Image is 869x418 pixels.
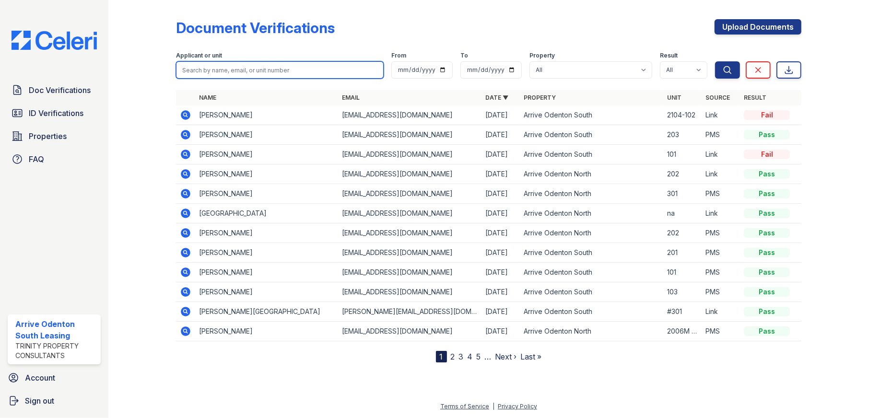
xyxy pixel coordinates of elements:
[521,352,542,361] a: Last »
[744,209,790,218] div: Pass
[436,351,447,362] div: 1
[4,391,105,410] button: Sign out
[702,282,740,302] td: PMS
[520,125,663,145] td: Arrive Odenton South
[485,94,508,101] a: Date ▼
[195,243,339,263] td: [PERSON_NAME]
[715,19,801,35] a: Upload Documents
[744,287,790,297] div: Pass
[520,322,663,341] td: Arrive Odenton North
[520,145,663,164] td: Arrive Odenton South
[29,153,44,165] span: FAQ
[663,263,702,282] td: 101
[702,243,740,263] td: PMS
[477,352,481,361] a: 5
[195,125,339,145] td: [PERSON_NAME]
[481,105,520,125] td: [DATE]
[339,145,482,164] td: [EMAIL_ADDRESS][DOMAIN_NAME]
[8,150,101,169] a: FAQ
[8,127,101,146] a: Properties
[195,164,339,184] td: [PERSON_NAME]
[520,105,663,125] td: Arrive Odenton South
[468,352,473,361] a: 4
[29,130,67,142] span: Properties
[342,94,360,101] a: Email
[481,223,520,243] td: [DATE]
[195,204,339,223] td: [GEOGRAPHIC_DATA]
[339,184,482,204] td: [EMAIL_ADDRESS][DOMAIN_NAME]
[702,184,740,204] td: PMS
[520,223,663,243] td: Arrive Odenton North
[663,322,702,341] td: 2006M #304
[524,94,556,101] a: Property
[663,184,702,204] td: 301
[25,395,54,406] span: Sign out
[176,19,335,36] div: Document Verifications
[339,223,482,243] td: [EMAIL_ADDRESS][DOMAIN_NAME]
[663,282,702,302] td: 103
[663,145,702,164] td: 101
[195,282,339,302] td: [PERSON_NAME]
[520,164,663,184] td: Arrive Odenton North
[744,94,766,101] a: Result
[744,150,790,159] div: Fail
[195,105,339,125] td: [PERSON_NAME]
[485,351,492,362] span: …
[4,368,105,387] a: Account
[176,52,222,59] label: Applicant or unit
[199,94,216,101] a: Name
[744,228,790,238] div: Pass
[339,243,482,263] td: [EMAIL_ADDRESS][DOMAIN_NAME]
[663,302,702,322] td: #301
[195,322,339,341] td: [PERSON_NAME]
[702,164,740,184] td: Link
[481,282,520,302] td: [DATE]
[195,302,339,322] td: [PERSON_NAME][GEOGRAPHIC_DATA]
[660,52,678,59] label: Result
[702,125,740,145] td: PMS
[520,282,663,302] td: Arrive Odenton South
[702,204,740,223] td: Link
[339,263,482,282] td: [EMAIL_ADDRESS][DOMAIN_NAME]
[339,282,482,302] td: [EMAIL_ADDRESS][DOMAIN_NAME]
[702,145,740,164] td: Link
[520,302,663,322] td: Arrive Odenton South
[705,94,730,101] a: Source
[663,243,702,263] td: 201
[663,164,702,184] td: 202
[663,105,702,125] td: 2104-102
[744,248,790,257] div: Pass
[481,243,520,263] td: [DATE]
[744,326,790,336] div: Pass
[481,302,520,322] td: [DATE]
[702,223,740,243] td: PMS
[663,125,702,145] td: 203
[339,125,482,145] td: [EMAIL_ADDRESS][DOMAIN_NAME]
[481,184,520,204] td: [DATE]
[4,31,105,50] img: CE_Logo_Blue-a8612792a0a2168367f1c8372b55b34899dd931a85d93a1a3d3e32e68fde9ad4.png
[667,94,681,101] a: Unit
[498,403,537,410] a: Privacy Policy
[440,403,489,410] a: Terms of Service
[8,81,101,100] a: Doc Verifications
[459,352,464,361] a: 3
[391,52,406,59] label: From
[481,125,520,145] td: [DATE]
[663,204,702,223] td: na
[15,318,97,341] div: Arrive Odenton South Leasing
[481,164,520,184] td: [DATE]
[702,263,740,282] td: PMS
[529,52,555,59] label: Property
[481,263,520,282] td: [DATE]
[29,107,83,119] span: ID Verifications
[339,302,482,322] td: [PERSON_NAME][EMAIL_ADDRESS][DOMAIN_NAME]
[481,322,520,341] td: [DATE]
[176,61,384,79] input: Search by name, email, or unit number
[29,84,91,96] span: Doc Verifications
[520,184,663,204] td: Arrive Odenton North
[744,130,790,139] div: Pass
[339,105,482,125] td: [EMAIL_ADDRESS][DOMAIN_NAME]
[339,204,482,223] td: [EMAIL_ADDRESS][DOMAIN_NAME]
[744,189,790,198] div: Pass
[481,204,520,223] td: [DATE]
